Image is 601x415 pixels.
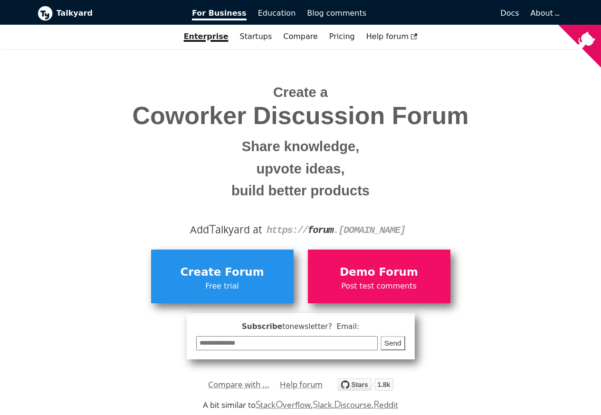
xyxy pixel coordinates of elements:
img: talkyard.svg [338,378,393,391]
small: upvote ideas, [45,158,557,180]
code: https:// . [DOMAIN_NAME] [267,225,405,236]
button: Send [381,336,405,351]
span: Help forum [366,32,418,41]
span: S [313,397,318,411]
a: Compare [283,32,318,41]
div: Add alkyard at [45,222,557,238]
a: StackOverflow [256,399,311,410]
a: Reddit [373,399,398,410]
a: Demo ForumPost test comments [308,250,450,303]
strong: forum [308,225,334,236]
b: Talkyard [57,7,179,19]
a: Help forum [361,29,423,45]
span: Free trial [156,280,289,292]
span: S [256,397,261,411]
a: Pricing [324,29,361,45]
span: For Business [192,9,247,20]
a: Help forum [280,377,323,392]
a: For Business [186,5,252,21]
a: Enterprise [178,29,234,45]
span: Coworker Discussion Forum [45,102,557,129]
a: About [531,9,558,18]
span: Subscribe [196,321,405,333]
a: Startups [234,29,278,45]
a: Docs [372,5,525,21]
span: Blog comments [307,9,366,18]
a: Compare with ... [208,377,269,392]
span: Education [258,9,296,18]
small: build better products [45,180,557,202]
a: Discourse [334,399,372,410]
a: Talkyard logoTalkyard [38,6,179,21]
a: Education [252,5,302,21]
span: to newsletter ? Email: [282,322,359,331]
span: D [334,397,341,411]
span: Demo Forum [313,263,446,281]
span: Create Forum [156,263,289,281]
small: Share knowledge, [45,135,557,158]
span: O [276,397,283,411]
a: Slack [313,399,332,410]
img: Talkyard logo [38,6,53,21]
span: Create a [273,85,328,100]
a: Blog comments [301,5,372,21]
span: R [373,397,380,411]
a: Star debiki/talkyard on GitHub [338,380,393,394]
span: Docs [500,9,519,18]
span: Post test comments [313,280,446,292]
a: Create ForumFree trial [151,250,294,303]
span: T [209,220,216,237]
